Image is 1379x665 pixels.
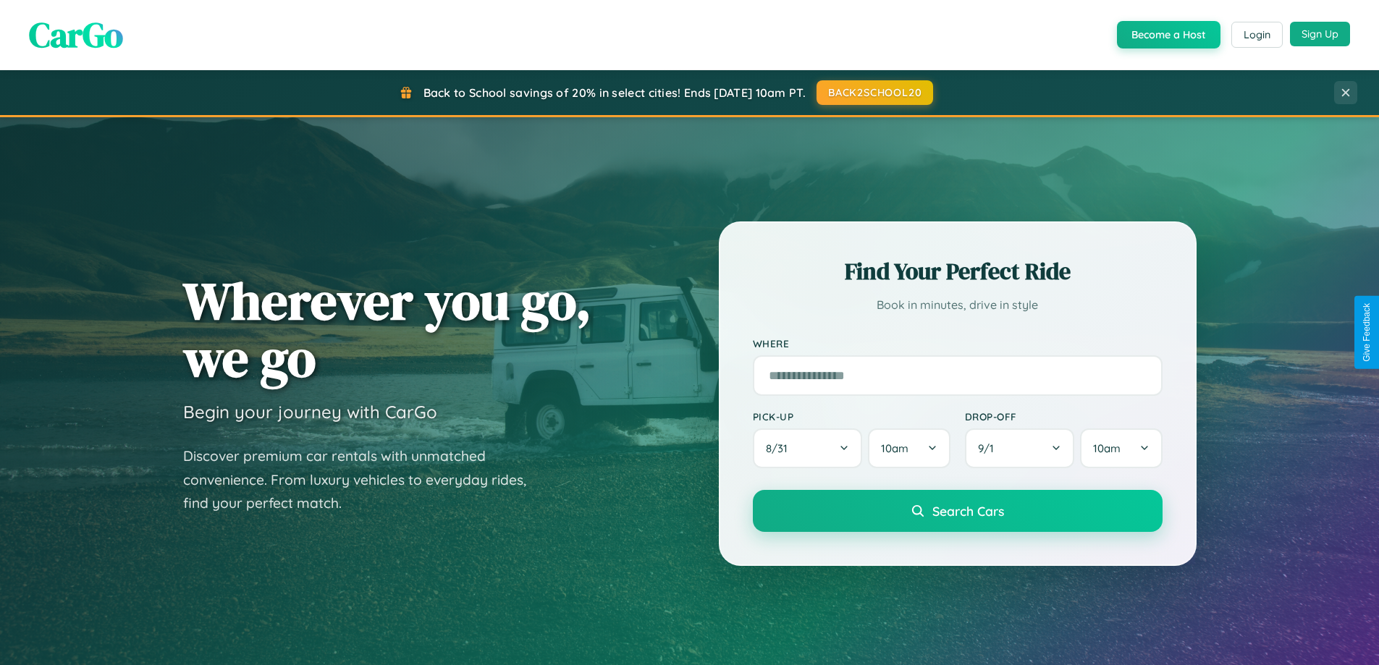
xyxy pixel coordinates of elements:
button: BACK2SCHOOL20 [817,80,933,105]
span: CarGo [29,11,123,59]
button: Sign Up [1290,22,1350,46]
label: Pick-up [753,410,950,423]
button: 9/1 [965,428,1075,468]
span: 10am [881,441,908,455]
h2: Find Your Perfect Ride [753,255,1163,287]
label: Drop-off [965,410,1163,423]
h3: Begin your journey with CarGo [183,401,437,423]
h1: Wherever you go, we go [183,272,591,386]
button: Search Cars [753,490,1163,532]
label: Where [753,337,1163,350]
p: Book in minutes, drive in style [753,295,1163,315]
button: Login [1231,22,1283,48]
span: 8 / 31 [766,441,795,455]
p: Discover premium car rentals with unmatched convenience. From luxury vehicles to everyday rides, ... [183,444,545,515]
div: Give Feedback [1362,303,1372,362]
button: Become a Host [1117,21,1220,48]
span: 9 / 1 [978,441,1001,455]
button: 8/31 [753,428,863,468]
button: 10am [1080,428,1162,468]
span: 10am [1093,441,1121,455]
span: Search Cars [932,503,1004,519]
span: Back to School savings of 20% in select cities! Ends [DATE] 10am PT. [423,85,806,100]
button: 10am [868,428,950,468]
